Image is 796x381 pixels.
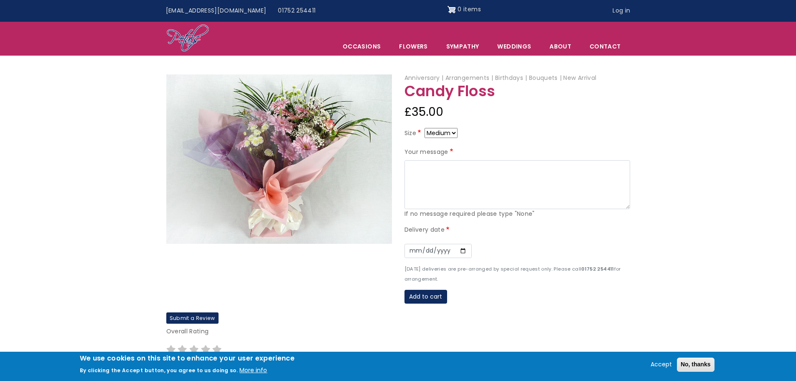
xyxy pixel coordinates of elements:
label: Size [404,128,423,138]
img: Shopping cart [448,3,456,16]
span: 0 items [458,5,481,13]
button: More info [239,366,267,376]
img: Home [166,24,209,53]
a: Shopping cart 0 items [448,3,481,16]
h1: Candy Floss [404,83,630,100]
div: £35.00 [404,102,630,122]
a: [EMAIL_ADDRESS][DOMAIN_NAME] [160,3,272,19]
label: Submit a Review [166,312,219,324]
img: Candy Floss [166,74,392,244]
p: Overall Rating [166,327,630,337]
small: [DATE] deliveries are pre-arranged by special request only. Please call for arrangement. [404,266,621,282]
a: About [541,38,580,55]
span: New Arrival [563,74,596,82]
a: Sympathy [437,38,488,55]
a: Log in [607,3,636,19]
a: Contact [581,38,629,55]
div: If no message required please type "None" [404,209,630,219]
button: No, thanks [677,358,715,372]
button: Add to cart [404,290,447,304]
span: Bouquets [529,74,562,82]
h2: We use cookies on this site to enhance your user experience [80,354,295,363]
button: Accept [647,360,675,370]
label: Your message [404,147,455,157]
label: Delivery date [404,225,451,235]
span: Occasions [334,38,389,55]
span: Birthdays [495,74,527,82]
strong: 01752 254411 [581,266,614,272]
span: Arrangements [445,74,493,82]
span: Weddings [488,38,540,55]
p: By clicking the Accept button, you agree to us doing so. [80,367,238,374]
span: Anniversary [404,74,444,82]
a: Flowers [390,38,436,55]
a: 01752 254411 [272,3,321,19]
